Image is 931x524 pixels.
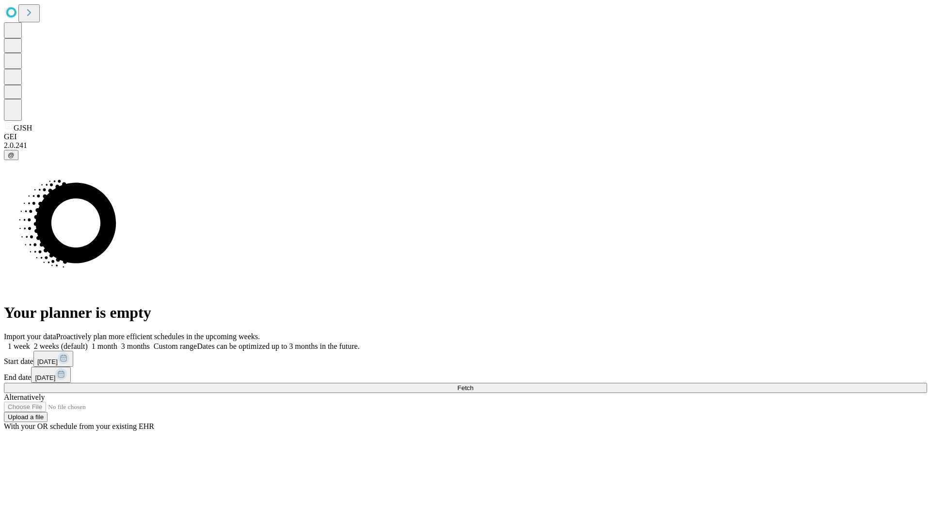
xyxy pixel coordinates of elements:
span: [DATE] [35,374,55,381]
span: Import your data [4,332,56,341]
span: 2 weeks (default) [34,342,88,350]
button: [DATE] [33,351,73,367]
span: GJSH [14,124,32,132]
span: Proactively plan more efficient schedules in the upcoming weeks. [56,332,260,341]
span: Fetch [457,384,473,392]
span: 1 month [92,342,117,350]
div: GEI [4,132,927,141]
button: Fetch [4,383,927,393]
span: [DATE] [37,358,58,365]
span: Dates can be optimized up to 3 months in the future. [197,342,359,350]
span: 1 week [8,342,30,350]
button: @ [4,150,18,160]
div: Start date [4,351,927,367]
span: @ [8,151,15,159]
div: End date [4,367,927,383]
span: Custom range [154,342,197,350]
h1: Your planner is empty [4,304,927,322]
span: With your OR schedule from your existing EHR [4,422,154,430]
span: 3 months [121,342,150,350]
button: Upload a file [4,412,48,422]
span: Alternatively [4,393,45,401]
button: [DATE] [31,367,71,383]
div: 2.0.241 [4,141,927,150]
